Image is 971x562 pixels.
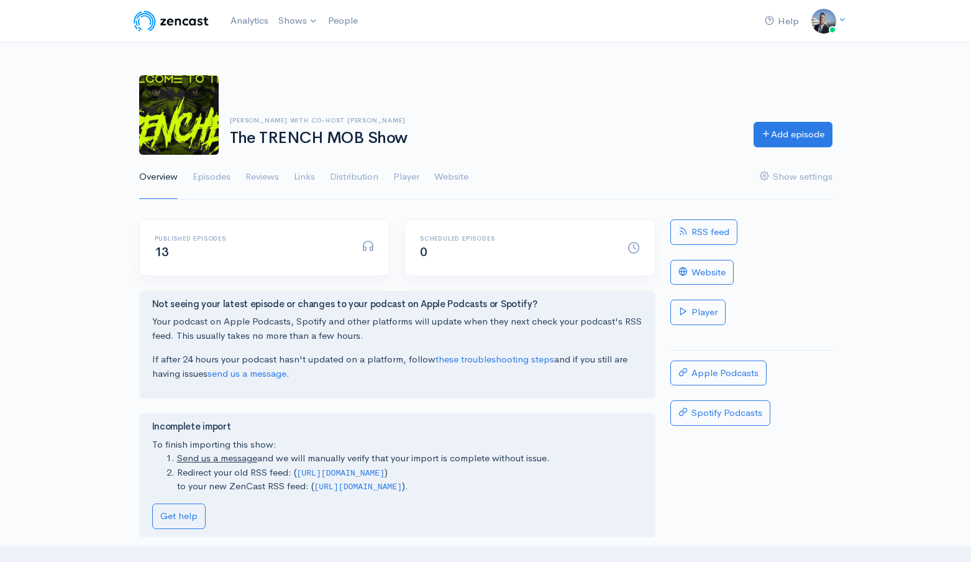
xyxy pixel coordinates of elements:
[760,8,804,35] a: Help
[811,9,836,34] img: ...
[139,155,178,200] a: Overview
[152,299,642,310] h4: Not seeing your latest episode or changes to your podcast on Apple Podcasts or Spotify?
[420,235,613,242] h6: Scheduled episodes
[207,367,286,379] a: send us a message
[435,353,554,365] a: these troubleshooting steps
[929,520,959,550] iframe: gist-messenger-bubble-iframe
[177,466,642,494] li: Redirect your old RSS feed: ( ) to your new ZenCast RSS feed: ( ).
[177,451,642,466] li: and we will manually verify that your import is complete without issue.
[330,155,378,200] a: Distribution
[152,421,642,432] h4: Incomplete import
[314,482,403,492] code: [URL][DOMAIN_NAME]
[245,155,279,200] a: Reviews
[670,361,767,386] a: Apple Podcasts
[152,504,206,529] a: Get help
[670,400,770,426] a: Spotify Podcasts
[132,9,211,34] img: ZenCast Logo
[434,155,468,200] a: Website
[177,452,257,464] a: Send us a message
[152,352,642,380] p: If after 24 hours your podcast hasn't updated on a platform, follow and if you still are having i...
[230,117,739,124] h6: [PERSON_NAME] with Co-Host [PERSON_NAME]
[193,155,230,200] a: Episodes
[226,7,273,34] a: Analytics
[670,300,726,325] a: Player
[155,244,169,260] span: 13
[754,122,832,147] a: Add episode
[393,155,419,200] a: Player
[155,235,347,242] h6: Published episodes
[152,421,642,528] div: To finish importing this show:
[152,315,642,343] p: Your podcast on Apple Podcasts, Spotify and other platforms will update when they next check your...
[230,129,739,147] h1: The TRENCH MOB Show
[760,155,832,200] a: Show settings
[670,260,734,285] a: Website
[297,469,385,478] code: [URL][DOMAIN_NAME]
[294,155,315,200] a: Links
[323,7,363,34] a: People
[420,244,427,260] span: 0
[670,219,737,245] a: RSS feed
[273,7,323,35] a: Shows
